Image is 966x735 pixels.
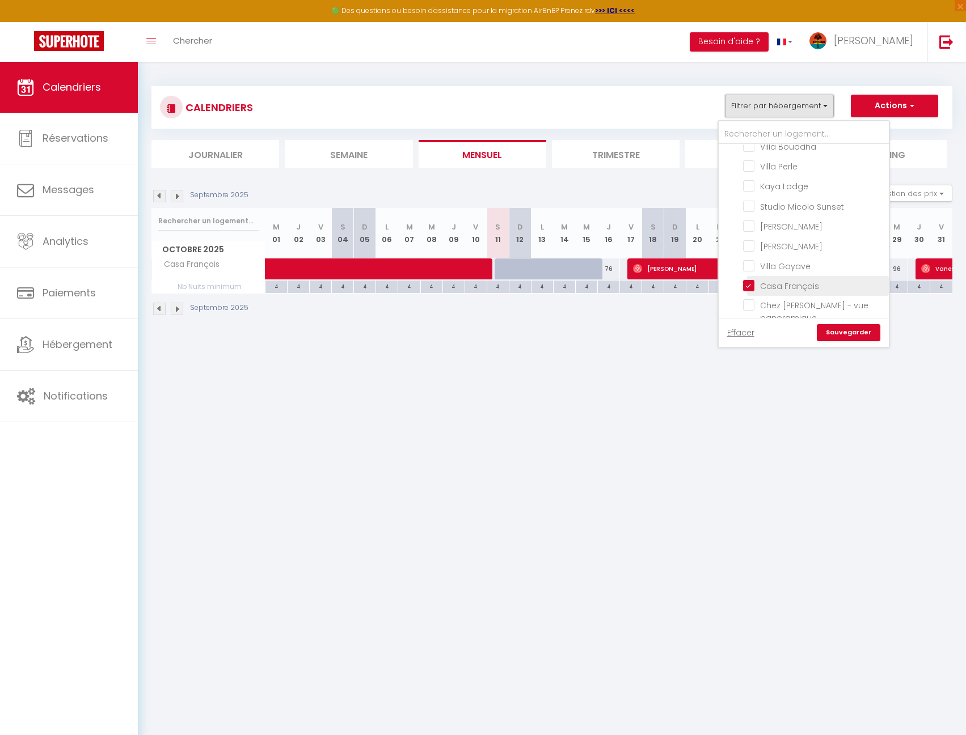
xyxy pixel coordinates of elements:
[152,281,265,293] span: Nb Nuits minimum
[708,208,731,258] th: 21
[354,208,376,258] th: 05
[930,281,952,291] div: 4
[817,324,880,341] a: Sauvegarder
[606,222,611,232] abbr: J
[43,182,94,197] span: Messages
[583,222,590,232] abbr: M
[310,208,332,258] th: 03
[362,222,368,232] abbr: D
[725,95,834,117] button: Filtrer par hébergement
[340,222,345,232] abbr: S
[190,190,248,201] p: Septembre 2025
[554,208,576,258] th: 14
[495,222,500,232] abbr: S
[760,300,868,324] span: Chez [PERSON_NAME] - vue panoramique
[154,258,222,271] span: Casa François
[834,33,913,48] span: [PERSON_NAME]
[718,120,890,348] div: Filtrer par hébergement
[398,281,420,291] div: 4
[43,131,108,145] span: Réservations
[686,208,708,258] th: 20
[420,208,442,258] th: 08
[939,35,954,49] img: logout
[801,22,927,62] a: ... [PERSON_NAME]
[173,35,212,46] span: Chercher
[190,303,248,313] p: Septembre 2025
[633,258,751,279] span: [PERSON_NAME]
[332,208,354,258] th: 04
[886,208,908,258] th: 29
[709,281,731,291] div: 4
[893,222,900,232] abbr: M
[44,389,108,403] span: Notifications
[908,281,930,291] div: 4
[318,222,323,232] abbr: V
[809,32,826,49] img: ...
[531,208,553,258] th: 13
[164,22,221,62] a: Chercher
[151,140,279,168] li: Journalier
[487,281,509,291] div: 4
[719,124,889,145] input: Rechercher un logement...
[354,281,376,291] div: 4
[310,281,331,291] div: 4
[595,6,635,15] strong: >>> ICI <<<<
[642,208,664,258] th: 18
[917,222,921,232] abbr: J
[685,140,813,168] li: Tâches
[576,208,598,258] th: 15
[517,222,523,232] abbr: D
[760,201,844,213] span: Studio Micolo Sunset
[152,241,265,258] span: Octobre 2025
[598,258,620,279] div: 76
[296,222,301,232] abbr: J
[696,222,699,232] abbr: L
[428,222,435,232] abbr: M
[552,140,680,168] li: Trimestre
[651,222,656,232] abbr: S
[34,31,104,51] img: Super Booking
[664,281,686,291] div: 4
[598,281,619,291] div: 4
[442,208,465,258] th: 09
[288,281,309,291] div: 4
[398,208,420,258] th: 07
[541,222,544,232] abbr: L
[419,140,546,168] li: Mensuel
[760,221,822,232] span: [PERSON_NAME]
[886,281,908,291] div: 4
[620,208,642,258] th: 17
[465,208,487,258] th: 10
[473,222,478,232] abbr: V
[385,222,389,232] abbr: L
[443,281,465,291] div: 4
[43,286,96,300] span: Paiements
[642,281,664,291] div: 4
[716,222,723,232] abbr: M
[664,208,686,258] th: 19
[727,326,754,339] a: Effacer
[265,208,288,258] th: 01
[285,140,412,168] li: Semaine
[265,281,287,291] div: 4
[158,211,259,231] input: Rechercher un logement...
[886,258,908,279] div: 96
[43,337,112,351] span: Hébergement
[273,222,280,232] abbr: M
[598,208,620,258] th: 16
[406,222,413,232] abbr: M
[851,95,938,117] button: Actions
[487,208,509,258] th: 11
[509,208,531,258] th: 12
[760,241,822,252] span: [PERSON_NAME]
[43,80,101,94] span: Calendriers
[672,222,678,232] abbr: D
[620,281,642,291] div: 4
[628,222,634,232] abbr: V
[930,208,952,258] th: 31
[376,208,398,258] th: 06
[561,222,568,232] abbr: M
[465,281,487,291] div: 4
[452,222,456,232] abbr: J
[868,185,952,202] button: Gestion des prix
